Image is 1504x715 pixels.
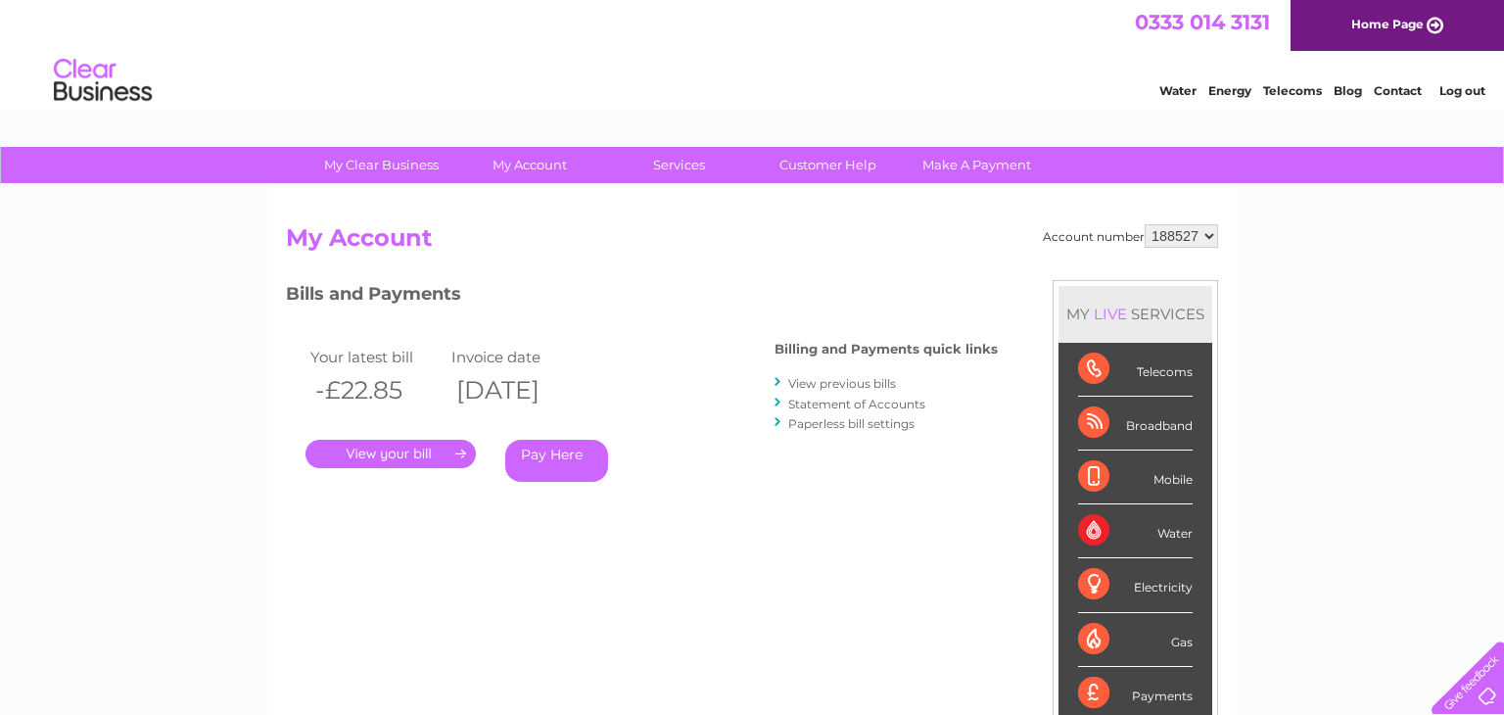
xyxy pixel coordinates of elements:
[1078,451,1193,504] div: Mobile
[788,376,896,391] a: View previous bills
[775,342,998,357] h4: Billing and Payments quick links
[788,416,915,431] a: Paperless bill settings
[305,370,446,410] th: -£22.85
[1078,558,1193,612] div: Electricity
[1078,504,1193,558] div: Water
[747,147,909,183] a: Customer Help
[1159,83,1197,98] a: Water
[505,440,608,482] a: Pay Here
[305,440,476,468] a: .
[896,147,1057,183] a: Make A Payment
[446,370,587,410] th: [DATE]
[598,147,760,183] a: Services
[1090,305,1131,323] div: LIVE
[449,147,611,183] a: My Account
[1439,83,1485,98] a: Log out
[286,280,998,314] h3: Bills and Payments
[301,147,462,183] a: My Clear Business
[1263,83,1322,98] a: Telecoms
[291,11,1216,95] div: Clear Business is a trading name of Verastar Limited (registered in [GEOGRAPHIC_DATA] No. 3667643...
[53,51,153,111] img: logo.png
[1058,286,1212,342] div: MY SERVICES
[1208,83,1251,98] a: Energy
[446,344,587,370] td: Invoice date
[1043,224,1218,248] div: Account number
[1078,613,1193,667] div: Gas
[1078,397,1193,451] div: Broadband
[305,344,446,370] td: Your latest bill
[788,397,925,411] a: Statement of Accounts
[1135,10,1270,34] a: 0333 014 3131
[286,224,1218,262] h2: My Account
[1078,343,1193,397] div: Telecoms
[1334,83,1362,98] a: Blog
[1374,83,1422,98] a: Contact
